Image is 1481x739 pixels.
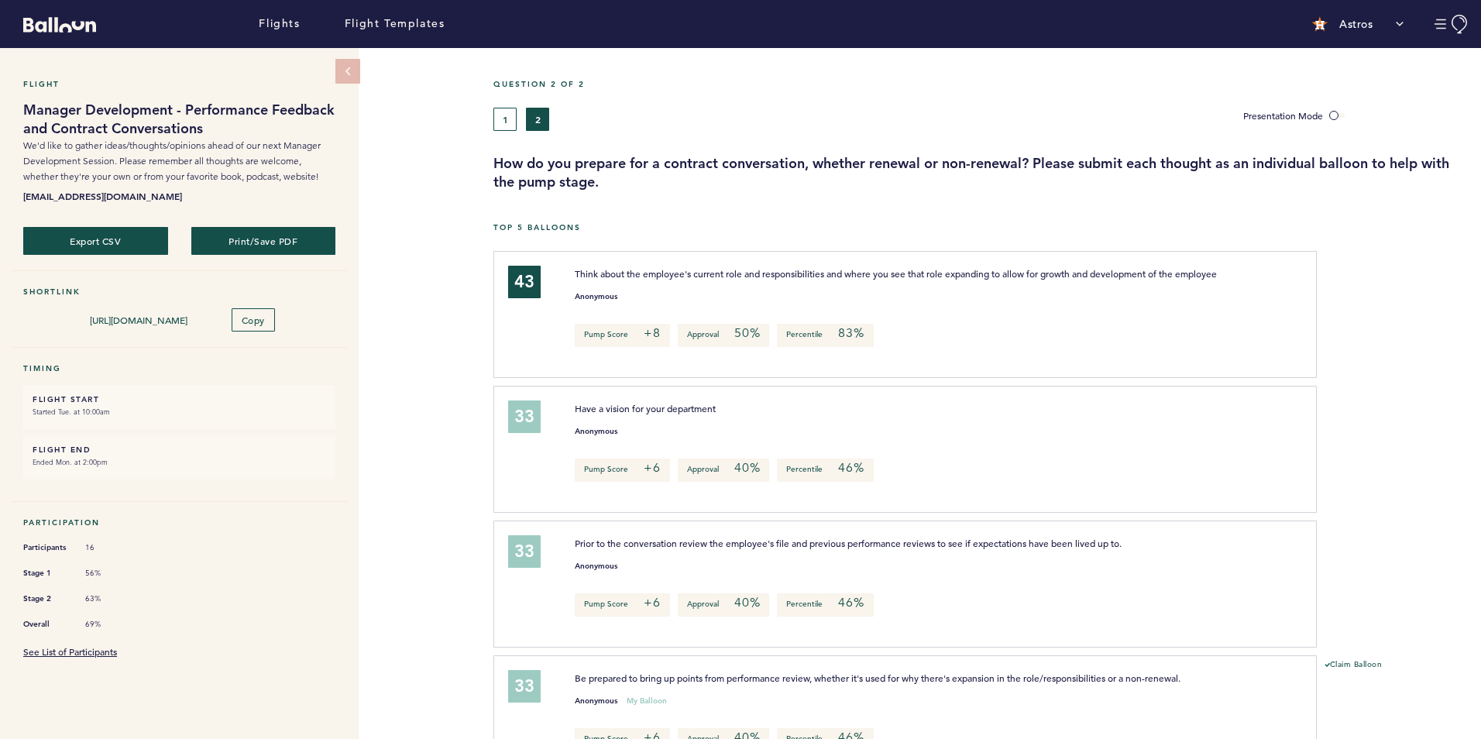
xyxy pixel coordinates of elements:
[575,593,670,617] p: Pump Score
[627,697,667,705] small: My Balloon
[23,363,335,373] h5: Timing
[85,568,132,579] span: 56%
[232,308,275,332] button: Copy
[23,645,117,658] a: See List of Participants
[838,595,864,610] em: 46%
[575,697,617,705] small: Anonymous
[242,314,265,326] span: Copy
[678,593,769,617] p: Approval
[508,670,541,703] div: 33
[191,227,336,255] button: Print/Save PDF
[575,428,617,435] small: Anonymous
[644,460,661,476] em: +6
[575,324,670,347] p: Pump Score
[23,540,70,555] span: Participants
[1325,659,1383,672] button: Claim Balloon
[1243,109,1323,122] span: Presentation Mode
[575,537,1122,549] span: Prior to the conversation review the employee's file and previous performance reviews to see if e...
[1339,16,1373,32] p: Astros
[85,542,132,553] span: 16
[23,287,335,297] h5: Shortlink
[575,459,670,482] p: Pump Score
[575,562,617,570] small: Anonymous
[23,517,335,528] h5: Participation
[23,227,168,255] button: Export CSV
[508,535,541,568] div: 33
[777,459,873,482] p: Percentile
[678,459,769,482] p: Approval
[734,325,760,341] em: 50%
[33,455,326,470] small: Ended Mon. at 2:00pm
[12,15,96,32] a: Balloon
[493,79,1469,89] h5: Question 2 of 2
[23,617,70,632] span: Overall
[838,325,864,341] em: 83%
[85,593,132,604] span: 63%
[575,672,1180,684] span: Be prepared to bring up points from performance review, whether it's used for why there's expansi...
[575,293,617,301] small: Anonymous
[33,394,326,404] h6: FLIGHT START
[23,591,70,607] span: Stage 2
[493,154,1469,191] h3: How do you prepare for a contract conversation, whether renewal or non-renewal? Please submit eac...
[23,565,70,581] span: Stage 1
[734,595,760,610] em: 40%
[85,619,132,630] span: 69%
[575,402,716,414] span: Have a vision for your department
[734,460,760,476] em: 40%
[33,404,326,420] small: Started Tue. at 10:00am
[259,15,300,33] a: Flights
[838,460,864,476] em: 46%
[33,445,326,455] h6: FLIGHT END
[1435,15,1469,34] button: Manage Account
[777,593,873,617] p: Percentile
[777,324,873,347] p: Percentile
[23,17,96,33] svg: Balloon
[1304,9,1411,40] button: Astros
[508,400,541,433] div: 33
[644,595,661,610] em: +6
[23,188,335,204] b: [EMAIL_ADDRESS][DOMAIN_NAME]
[644,325,661,341] em: +8
[575,267,1217,280] span: Think about the employee's current role and responsibilities and where you see that role expandin...
[526,108,549,131] button: 2
[345,15,445,33] a: Flight Templates
[23,139,321,182] span: We'd like to gather ideas/thoughts/opinions ahead of our next Manager Development Session. Please...
[493,108,517,131] button: 1
[23,101,335,138] h1: Manager Development - Performance Feedback and Contract Conversations
[493,222,1469,232] h5: Top 5 Balloons
[678,324,769,347] p: Approval
[508,266,541,298] div: 43
[23,79,335,89] h5: Flight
